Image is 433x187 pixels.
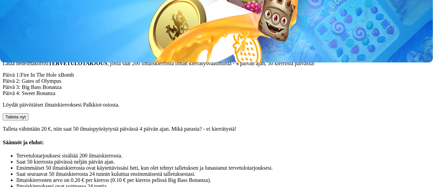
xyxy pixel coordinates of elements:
[16,159,430,165] li: Saat 50 kierrosta päivässä neljän päivän ajan.
[3,113,29,120] button: Talleta nyt
[16,171,430,177] li: Saat seuraavat 50 ilmaiskierrosta 24 tunnin kuluttua ensimmäisestä talletuksestasi.
[3,102,430,108] p: Löydät päivittäiset ilmaiskierroksesi Palkkiot-osiosta.
[49,60,107,66] strong: TERVETULOTARJOUS
[3,72,430,96] p: Päivä 1: Päivä 2: Gates of Olympus Päivä 3: Big Bass Bonanza Päivä 4: Sweet Bonanza
[5,114,26,119] span: Talleta nyt
[16,153,430,159] li: Tervetulotarjouksesi sisältää 200 ilmaiskierrosta.
[3,139,430,146] h4: Säännöt ja ehdot:
[16,165,430,171] li: Ensimmäiset 50 ilmaiskierrosta ovat käytettävissäsi heti, kun olet tehnyt talletuksen ja lunastan...
[3,60,430,67] p: Lataa hedelmäkoriisi , jossa saat 200 ilmaiskierrosta ilman kierrätysvaatimusta - 4 päivän ajan, ...
[16,177,430,183] li: Ilmaiskierrosten arvo on 0.20 € per kierros (0.10 € per kierros pelissä Big Bass Bonanza).
[3,126,430,132] p: Talleta vähintään 20 €, niin saat 50 ilmaispyöräytystä päivässä 4 päivän ajan. Mikä parasta? - ei...
[20,72,74,78] span: Fire In The Hole xBomb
